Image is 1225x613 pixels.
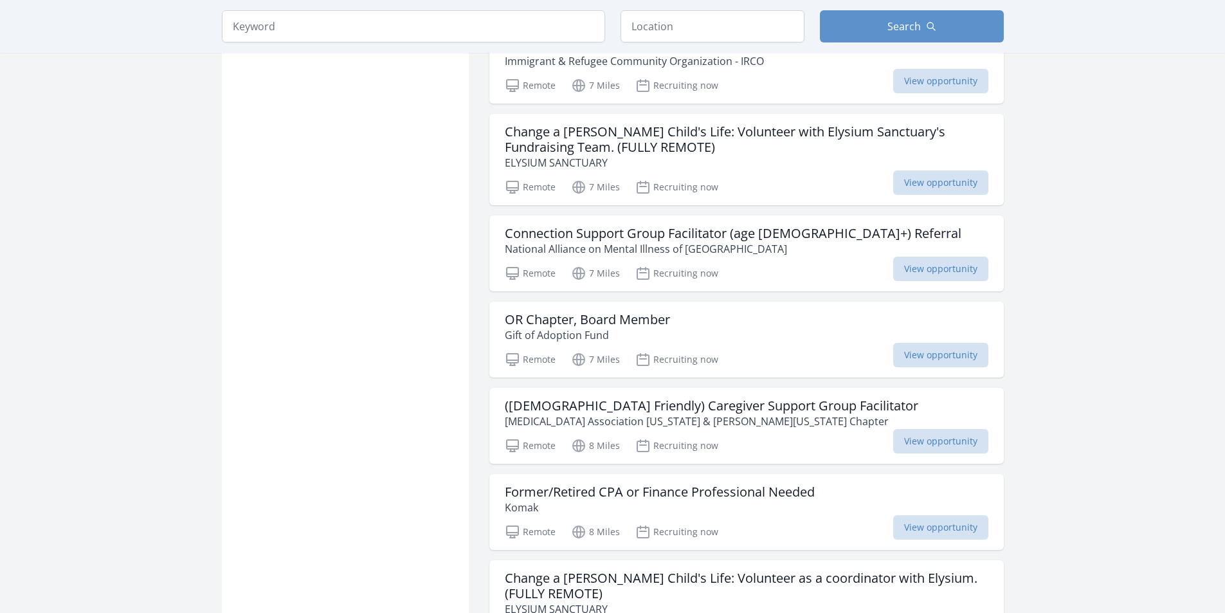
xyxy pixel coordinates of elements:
button: Search [820,10,1004,42]
span: View opportunity [893,429,988,453]
span: View opportunity [893,170,988,195]
p: 8 Miles [571,524,620,540]
p: [MEDICAL_DATA] Association [US_STATE] & [PERSON_NAME][US_STATE] Chapter [505,414,918,429]
h3: ([DEMOGRAPHIC_DATA] Friendly) Caregiver Support Group Facilitator [505,398,918,414]
p: Recruiting now [635,524,718,540]
p: Gift of Adoption Fund [505,327,670,343]
p: Remote [505,524,556,540]
h3: OR Chapter, Board Member [505,312,670,327]
p: Recruiting now [635,352,718,367]
p: Remote [505,266,556,281]
span: Search [887,19,921,34]
p: 7 Miles [571,179,620,195]
a: Change a [PERSON_NAME] Child's Life: Volunteer with Elysium Sanctuary's Fundraising Team. (FULLY ... [489,114,1004,205]
p: 7 Miles [571,352,620,367]
p: ELYSIUM SANCTUARY [505,155,988,170]
a: Connection Support Group Facilitator (age [DEMOGRAPHIC_DATA]+) Referral National Alliance on Ment... [489,215,1004,291]
p: Remote [505,352,556,367]
h3: Connection Support Group Facilitator (age [DEMOGRAPHIC_DATA]+) Referral [505,226,961,241]
a: OR Chapter, Board Member Gift of Adoption Fund Remote 7 Miles Recruiting now View opportunity [489,302,1004,378]
p: Recruiting now [635,266,718,281]
p: Immigrant & Refugee Community Organization - IRCO [505,53,764,69]
span: View opportunity [893,515,988,540]
p: Recruiting now [635,179,718,195]
p: Remote [505,179,556,195]
h3: Change a [PERSON_NAME] Child's Life: Volunteer as a coordinator with Elysium. (FULLY REMOTE) [505,571,988,601]
input: Keyword [222,10,605,42]
p: Remote [505,78,556,93]
span: View opportunity [893,343,988,367]
h3: Former/Retired CPA or Finance Professional Needed [505,484,815,500]
p: National Alliance on Mental Illness of [GEOGRAPHIC_DATA] [505,241,961,257]
span: View opportunity [893,69,988,93]
p: 8 Miles [571,438,620,453]
input: Location [621,10,804,42]
p: Remote [505,438,556,453]
p: 7 Miles [571,266,620,281]
h3: Change a [PERSON_NAME] Child's Life: Volunteer with Elysium Sanctuary's Fundraising Team. (FULLY ... [505,124,988,155]
a: ([DEMOGRAPHIC_DATA] Friendly) Caregiver Support Group Facilitator [MEDICAL_DATA] Association [US_... [489,388,1004,464]
span: View opportunity [893,257,988,281]
a: Former/Retired CPA or Finance Professional Needed Komak Remote 8 Miles Recruiting now View opport... [489,474,1004,550]
p: 7 Miles [571,78,620,93]
p: Komak [505,500,815,515]
p: Recruiting now [635,78,718,93]
a: Sun-School tutors NEEDED Immigrant & Refugee Community Organization - IRCO Remote 7 Miles Recruit... [489,28,1004,104]
p: Recruiting now [635,438,718,453]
